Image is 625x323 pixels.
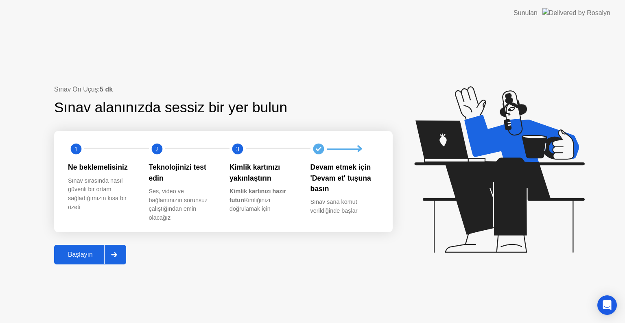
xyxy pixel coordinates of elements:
text: 2 [155,145,158,153]
div: Teknolojinizi test edin [149,162,217,183]
img: Delivered by Rosalyn [542,8,610,17]
div: Sınav sırasında nasıl güvenli bir ortam sağladığımızın kısa bir özeti [68,177,136,212]
div: Kimlik kartınızı yakınlaştırın [229,162,297,183]
div: Open Intercom Messenger [597,295,617,315]
b: 5 dk [100,86,113,93]
div: Ne beklemelisiniz [68,162,136,172]
text: 3 [236,145,239,153]
button: Başlayın [54,245,126,264]
div: Başlayın [57,251,104,258]
div: Sınav sana komut verildiğinde başlar [310,198,378,215]
div: Devam etmek için 'Devam et' tuşuna basın [310,162,378,194]
div: Sınav Ön Uçuş: [54,85,393,94]
text: 1 [74,145,78,153]
div: Sunulan [514,8,538,18]
div: Sınav alanınızda sessiz bir yer bulun [54,97,341,118]
div: Ses, video ve bağlantınızın sorunsuz çalıştığından emin olacağız [149,187,217,222]
b: Kimlik kartınızı hazır tutun [229,188,286,203]
div: Kimliğinizi doğrulamak için [229,187,297,214]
